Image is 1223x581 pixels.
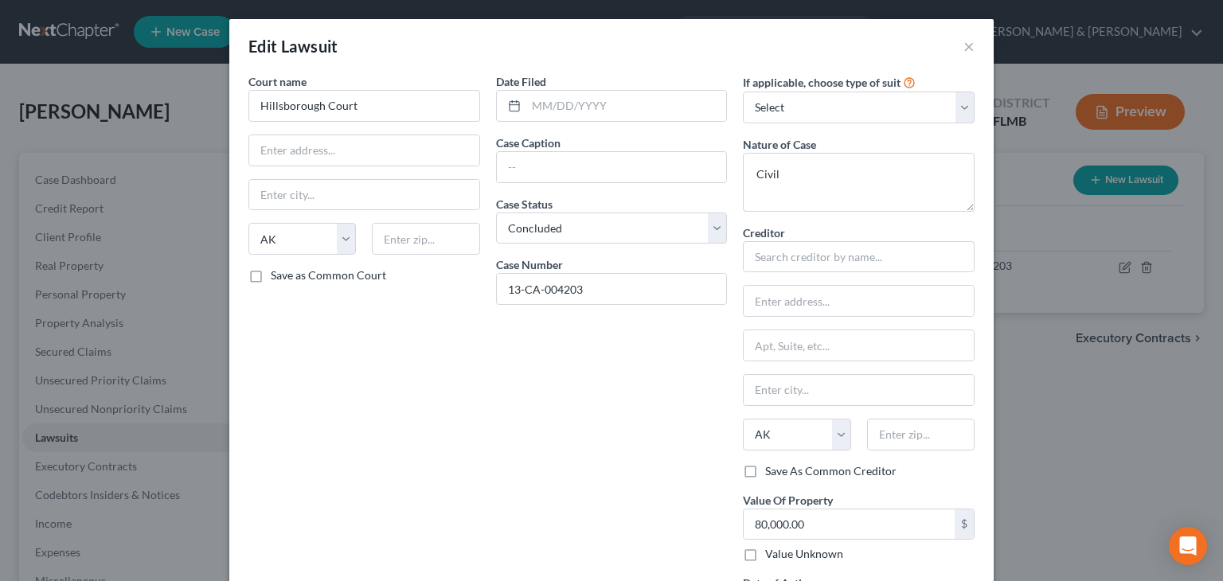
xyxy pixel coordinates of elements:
button: × [963,37,975,56]
input: Search court by name... [248,90,480,122]
label: Case Number [496,256,563,273]
input: Enter city... [744,375,974,405]
input: Enter zip... [372,223,479,255]
label: Save As Common Creditor [765,463,897,479]
input: Search creditor by name... [743,241,975,273]
input: MM/DD/YYYY [526,91,727,121]
input: -- [497,152,727,182]
label: Nature of Case [743,136,816,153]
label: If applicable, choose type of suit [743,74,901,91]
label: Value Of Property [743,492,833,509]
input: 0.00 [744,509,955,540]
label: Value Unknown [765,546,843,562]
input: Enter address... [744,286,974,316]
label: Date Filed [496,73,546,90]
div: $ [955,509,974,540]
label: Case Caption [496,135,561,151]
span: Court name [248,75,307,88]
input: # [497,274,727,304]
span: Case Status [496,197,553,211]
div: Open Intercom Messenger [1169,527,1207,565]
span: Lawsuit [281,37,338,56]
span: Creditor [743,226,785,240]
input: Enter address... [249,135,479,166]
input: Enter city... [249,180,479,210]
input: Enter zip... [867,419,975,450]
label: Save as Common Court [271,267,386,283]
span: Edit [248,37,278,56]
input: Apt, Suite, etc... [744,330,974,361]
